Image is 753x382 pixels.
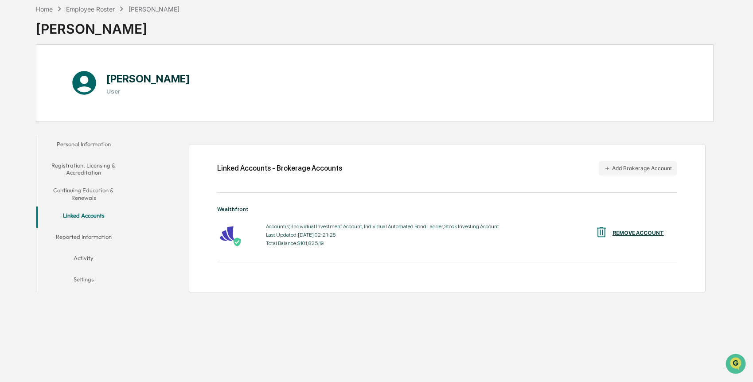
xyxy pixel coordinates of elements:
div: Last Updated: [DATE] 02:21:26 [266,232,499,238]
div: 🗄️ [64,113,71,120]
button: Activity [36,249,131,270]
h1: [PERSON_NAME] [106,72,190,85]
div: Employee Roster [66,5,115,13]
a: 🔎Data Lookup [5,125,59,141]
div: Start new chat [30,68,145,77]
span: Attestations [73,112,110,121]
img: Wealthfront - Active [217,223,239,245]
div: REMOVE ACCOUNT [613,230,664,236]
div: Linked Accounts - Brokerage Accounts [217,164,342,172]
div: [PERSON_NAME] [129,5,179,13]
button: Settings [36,270,131,292]
h3: User [106,88,190,95]
div: secondary tabs example [36,135,131,292]
div: Account(s): Individual Investment Account, Individual Automated Bond Ladder, Stock Investing Account [266,223,499,230]
div: Wealthfront [217,206,677,212]
p: How can we help? [9,19,161,33]
span: Preclearance [18,112,57,121]
div: 🖐️ [9,113,16,120]
button: Registration, Licensing & Accreditation [36,156,131,182]
span: Pylon [88,150,107,157]
button: Linked Accounts [36,207,131,228]
iframe: Open customer support [725,353,749,377]
a: 🖐️Preclearance [5,108,61,124]
div: 🔎 [9,129,16,136]
button: Reported Information [36,228,131,249]
div: Home [36,5,53,13]
a: Powered byPylon [62,150,107,157]
img: REMOVE ACCOUNT [595,226,608,239]
button: Add Brokerage Account [599,161,677,175]
img: 1746055101610-c473b297-6a78-478c-a979-82029cc54cd1 [9,68,25,84]
div: Total Balance: $101,825.19 [266,240,499,246]
button: Continuing Education & Renewals [36,181,131,207]
div: [PERSON_NAME] [36,14,179,37]
div: We're offline, we'll be back soon [30,77,116,84]
button: Personal Information [36,135,131,156]
img: Active [233,238,242,246]
button: Start new chat [151,70,161,81]
span: Data Lookup [18,129,56,137]
a: 🗄️Attestations [61,108,113,124]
